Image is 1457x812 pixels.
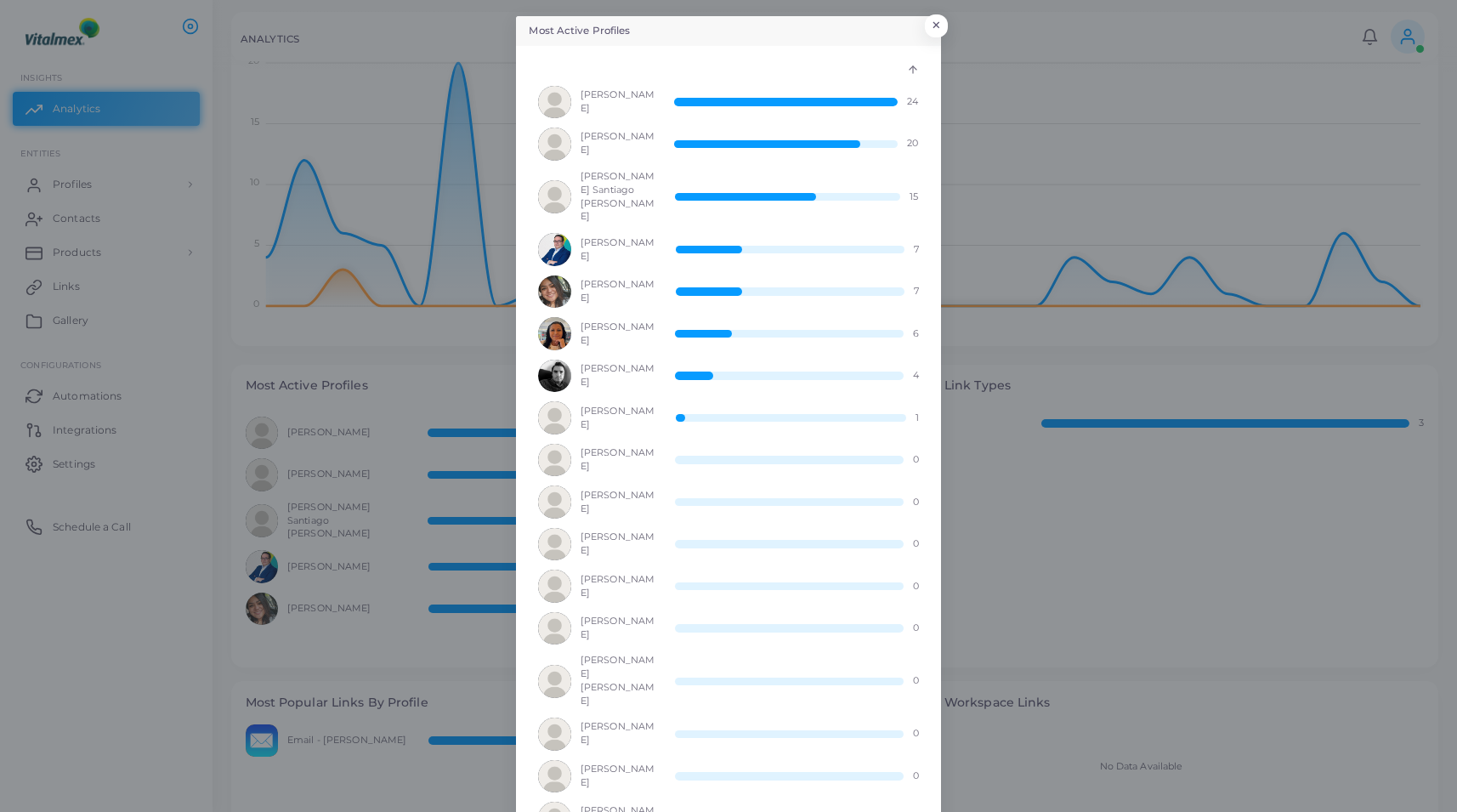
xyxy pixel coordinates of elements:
img: avatar [538,760,571,793]
span: 1 [916,412,919,425]
img: avatar [538,444,571,477]
img: avatar [538,86,571,119]
span: 0 [913,622,919,635]
span: [PERSON_NAME] [581,278,657,305]
span: [PERSON_NAME] [581,236,657,264]
span: [PERSON_NAME] [581,88,655,116]
span: [PERSON_NAME] Santiago [PERSON_NAME] [581,170,656,224]
span: 4 [913,369,919,383]
span: 0 [913,727,919,741]
img: avatar [538,570,571,603]
img: avatar [538,180,571,213]
span: [PERSON_NAME] [581,362,656,389]
span: 0 [913,537,919,551]
span: 7 [914,243,919,257]
h5: Most Active Profiles [529,24,630,38]
span: [PERSON_NAME] [581,615,656,642]
span: 0 [913,496,919,509]
img: avatar [538,718,571,751]
img: avatar [538,528,571,561]
button: Close [925,14,948,37]
span: 0 [913,580,919,593]
span: 0 [913,453,919,467]
span: 15 [910,190,918,204]
img: avatar [538,401,571,434]
img: avatar [538,317,571,350]
img: avatar [538,485,571,519]
span: [PERSON_NAME] [PERSON_NAME] [581,654,656,708]
span: 24 [907,95,918,109]
span: [PERSON_NAME] [581,763,656,790]
img: avatar [538,612,571,645]
span: 0 [913,674,919,688]
span: [PERSON_NAME] [581,321,656,348]
img: avatar [538,360,571,393]
img: avatar [538,275,571,309]
span: [PERSON_NAME] [581,573,656,600]
span: [PERSON_NAME] [581,446,656,474]
span: 7 [914,285,919,298]
img: avatar [538,665,571,698]
span: [PERSON_NAME] [581,405,657,432]
span: 20 [907,137,918,150]
span: [PERSON_NAME] [581,720,656,747]
span: [PERSON_NAME] [581,489,656,516]
span: [PERSON_NAME] [581,531,656,558]
img: avatar [538,128,571,161]
span: 6 [913,327,919,341]
span: [PERSON_NAME] [581,130,655,157]
span: 0 [913,769,919,783]
img: avatar [538,233,571,266]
